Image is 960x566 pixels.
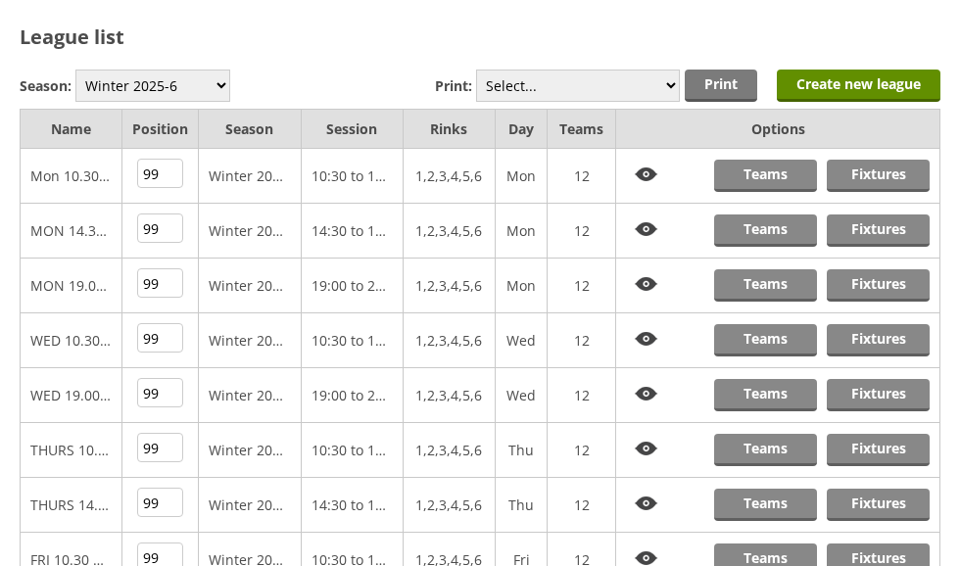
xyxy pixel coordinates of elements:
[626,214,667,245] img: View
[827,434,930,466] a: Fixtures
[301,423,403,478] td: 10:30 to 12:30
[21,110,122,149] td: Name
[122,110,199,149] td: Position
[548,149,616,204] td: 12
[495,110,548,149] td: Day
[827,379,930,411] a: Fixtures
[495,204,548,259] td: Mon
[714,160,817,192] a: Teams
[548,259,616,313] td: 12
[548,313,616,368] td: 12
[20,24,940,50] h2: League list
[495,423,548,478] td: Thu
[827,160,930,192] a: Fixtures
[495,259,548,313] td: Mon
[827,489,930,521] a: Fixtures
[403,423,495,478] td: 1,2,3,4,5,6
[21,313,122,368] td: WED 10.30 TRIPLES
[626,269,667,300] img: View
[714,379,817,411] a: Teams
[626,160,667,190] img: View
[495,478,548,533] td: Thu
[301,110,403,149] td: Session
[301,204,403,259] td: 14:30 to 16:30
[714,214,817,247] a: Teams
[714,489,817,521] a: Teams
[714,324,817,356] a: Teams
[685,70,757,102] input: Print
[301,259,403,313] td: 19:00 to 21:00
[301,368,403,423] td: 19:00 to 21:00
[495,149,548,204] td: Mon
[548,110,616,149] td: Teams
[199,149,301,204] td: Winter 2025-6
[20,76,72,95] label: Season:
[403,149,495,204] td: 1,2,3,4,5,6
[199,478,301,533] td: Winter 2025-6
[21,149,122,204] td: Mon 10.30 Triples
[21,259,122,313] td: MON 19.00 PAIRS
[827,269,930,302] a: Fixtures
[827,214,930,247] a: Fixtures
[548,204,616,259] td: 12
[199,423,301,478] td: Winter 2025-6
[21,423,122,478] td: THURS 10.30 TRIPLES
[403,110,495,149] td: Rinks
[626,489,667,519] img: View
[21,368,122,423] td: WED 19.00 TRIPLES
[301,149,403,204] td: 10:30 to 12:30
[616,110,940,149] td: Options
[403,368,495,423] td: 1,2,3,4,5,6
[435,76,472,95] label: Print:
[199,368,301,423] td: Winter 2025-6
[199,110,301,149] td: Season
[777,70,940,102] a: Create new league
[403,204,495,259] td: 1,2,3,4,5,6
[548,478,616,533] td: 12
[301,478,403,533] td: 14:30 to 16:30
[403,313,495,368] td: 1,2,3,4,5,6
[495,368,548,423] td: Wed
[626,434,667,464] img: View
[714,434,817,466] a: Teams
[403,478,495,533] td: 1,2,3,4,5,6
[626,379,667,409] img: View
[199,259,301,313] td: Winter 2025-6
[827,324,930,356] a: Fixtures
[301,313,403,368] td: 10:30 to 12:30
[714,269,817,302] a: Teams
[21,478,122,533] td: THURS 14.30 AUSSIE PAIRS
[199,313,301,368] td: Winter 2025-6
[548,423,616,478] td: 12
[495,313,548,368] td: Wed
[548,368,616,423] td: 12
[403,259,495,313] td: 1,2,3,4,5,6
[21,204,122,259] td: MON 14.30 PAIRS
[626,324,667,354] img: View
[199,204,301,259] td: Winter 2025-6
